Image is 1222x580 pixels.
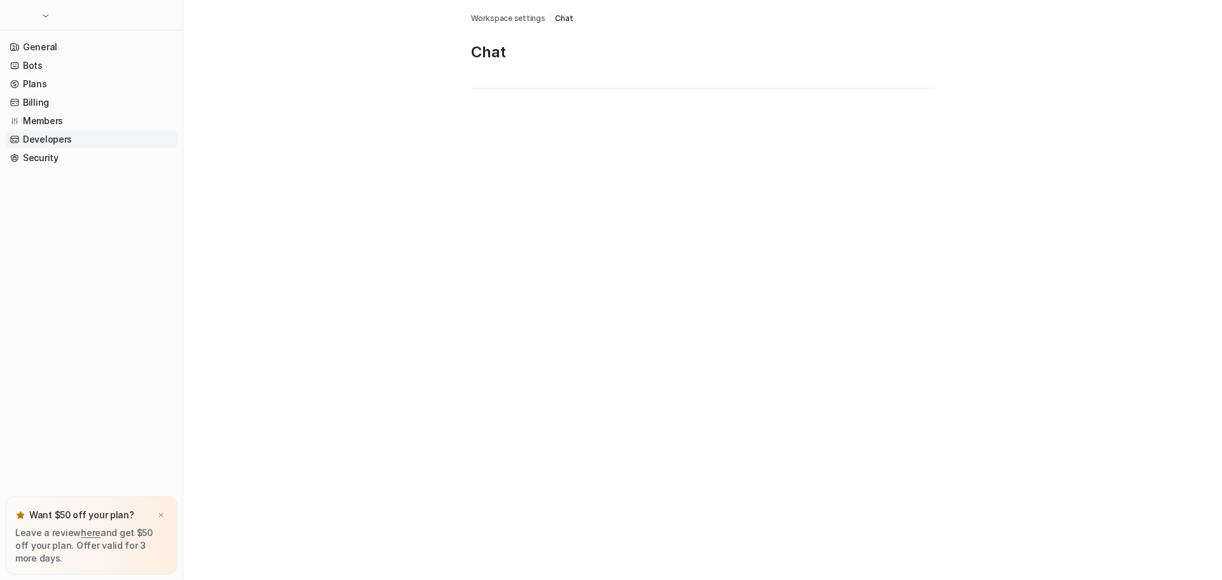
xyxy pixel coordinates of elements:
[549,13,552,24] span: /
[555,13,573,24] a: Chat
[5,112,178,130] a: Members
[5,75,178,93] a: Plans
[471,42,934,62] p: Chat
[15,527,167,565] p: Leave a review and get $50 off your plan. Offer valid for 3 more days.
[81,527,101,538] a: here
[5,131,178,148] a: Developers
[471,13,545,24] a: Workspace settings
[29,509,134,521] p: Want $50 off your plan?
[5,94,178,111] a: Billing
[157,511,165,520] img: x
[15,510,25,520] img: star
[5,149,178,167] a: Security
[5,57,178,74] a: Bots
[5,38,178,56] a: General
